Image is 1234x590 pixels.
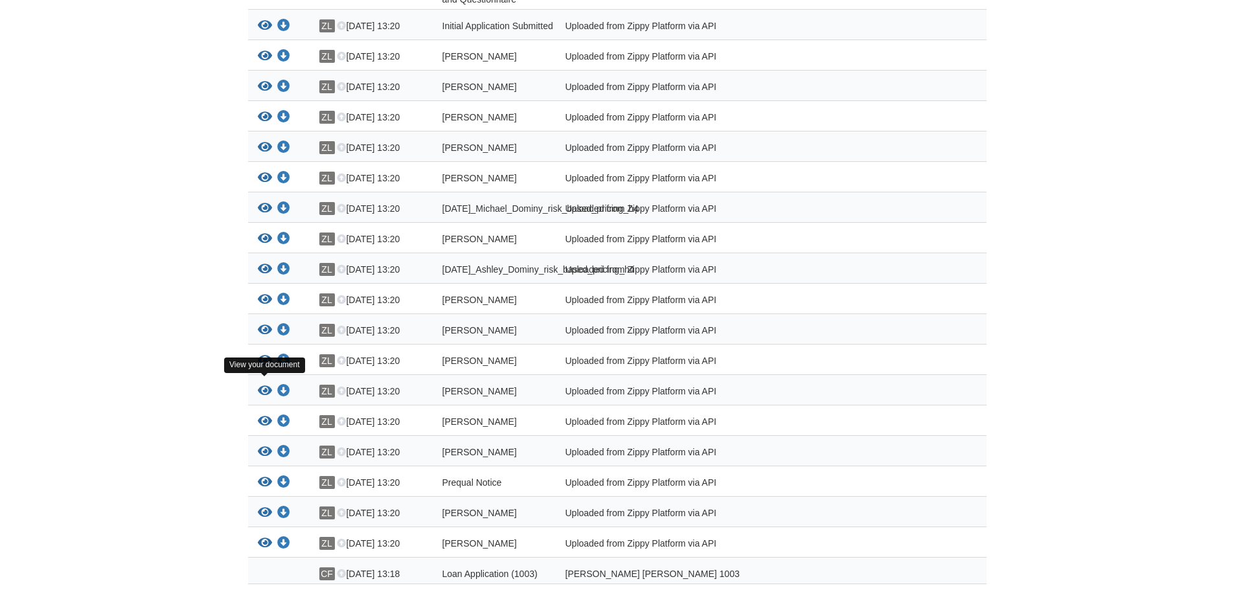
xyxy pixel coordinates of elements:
[556,415,863,432] div: Uploaded from Zippy Platform via API
[319,354,335,367] span: ZL
[442,325,517,335] span: [PERSON_NAME]
[337,51,400,62] span: [DATE] 13:20
[556,537,863,554] div: Uploaded from Zippy Platform via API
[337,173,400,183] span: [DATE] 13:20
[442,82,517,92] span: [PERSON_NAME]
[556,19,863,36] div: Uploaded from Zippy Platform via API
[337,508,400,518] span: [DATE] 13:20
[277,82,290,93] a: Download Michael_Dominy_privacy_notice
[258,141,272,155] button: View Ashley_Dominy_true_and_correct_consent
[319,567,335,580] span: CF
[337,447,400,457] span: [DATE] 13:20
[258,50,272,63] button: View Michael_Dominy_sms_consent
[277,52,290,62] a: Download Michael_Dominy_sms_consent
[337,264,400,275] span: [DATE] 13:20
[442,51,517,62] span: [PERSON_NAME]
[442,173,517,183] span: [PERSON_NAME]
[556,263,863,280] div: Uploaded from Zippy Platform via API
[258,111,272,124] button: View Michael_Dominy_credit_authorization
[277,417,290,427] a: Download Ashley_Dominy_credit_authorization
[337,295,400,305] span: [DATE] 13:20
[258,80,272,94] button: View Michael_Dominy_privacy_notice
[337,477,400,488] span: [DATE] 13:20
[319,202,335,215] span: ZL
[258,202,272,216] button: View 08-19-2025_Michael_Dominy_risk_based_pricing_h4
[319,537,335,550] span: ZL
[337,416,400,427] span: [DATE] 13:20
[258,446,272,459] button: View Ashley_Dominy_esign_consent
[442,416,517,427] span: [PERSON_NAME]
[319,111,335,124] span: ZL
[319,385,335,398] span: ZL
[258,537,272,550] button: View Michael_Dominy_joint_credit
[337,569,400,579] span: [DATE] 13:18
[442,295,517,305] span: [PERSON_NAME]
[319,506,335,519] span: ZL
[442,21,553,31] span: Initial Application Submitted
[319,50,335,63] span: ZL
[337,203,400,214] span: [DATE] 13:20
[319,476,335,489] span: ZL
[442,234,517,244] span: [PERSON_NAME]
[337,82,400,92] span: [DATE] 13:20
[319,446,335,459] span: ZL
[556,50,863,67] div: Uploaded from Zippy Platform via API
[337,21,400,31] span: [DATE] 13:20
[337,325,400,335] span: [DATE] 13:20
[277,326,290,336] a: Download Ashley_Dominy_privacy_notice
[556,233,863,249] div: Uploaded from Zippy Platform via API
[556,172,863,188] div: Uploaded from Zippy Platform via API
[556,324,863,341] div: Uploaded from Zippy Platform via API
[442,142,517,153] span: [PERSON_NAME]
[277,143,290,153] a: Download Ashley_Dominy_true_and_correct_consent
[442,538,517,549] span: [PERSON_NAME]
[442,264,635,275] span: [DATE]_Ashley_Dominy_risk_based_pricing_h4
[337,386,400,396] span: [DATE] 13:20
[556,80,863,97] div: Uploaded from Zippy Platform via API
[258,324,272,337] button: View Ashley_Dominy_privacy_notice
[277,174,290,184] a: Download Ashley_Dominy_sms_consent
[556,141,863,158] div: Uploaded from Zippy Platform via API
[258,19,272,33] button: View Initial Application Submitted
[556,506,863,523] div: Uploaded from Zippy Platform via API
[337,112,400,122] span: [DATE] 13:20
[277,295,290,306] a: Download Michael_Dominy_esign_consent
[319,415,335,428] span: ZL
[337,356,400,366] span: [DATE] 13:20
[337,142,400,153] span: [DATE] 13:20
[258,233,272,246] button: View Michael_Dominy_terms_of_use
[277,265,290,275] a: Download 08-19-2025_Ashley_Dominy_risk_based_pricing_h4
[258,293,272,307] button: View Michael_Dominy_esign_consent
[319,324,335,337] span: ZL
[224,357,305,372] div: View your document
[442,386,517,396] span: [PERSON_NAME]
[556,567,863,580] div: [PERSON_NAME] [PERSON_NAME] 1003
[319,141,335,154] span: ZL
[258,415,272,429] button: View Ashley_Dominy_credit_authorization
[319,172,335,185] span: ZL
[277,234,290,245] a: Download Michael_Dominy_terms_of_use
[277,113,290,123] a: Download Michael_Dominy_credit_authorization
[277,387,290,397] a: Download Ashley_Dominy_terms_of_use
[442,508,517,518] span: [PERSON_NAME]
[258,476,272,490] button: View Prequal Notice
[258,263,272,277] button: View 08-19-2025_Ashley_Dominy_risk_based_pricing_h4
[319,80,335,93] span: ZL
[258,172,272,185] button: View Ashley_Dominy_sms_consent
[319,19,335,32] span: ZL
[556,202,863,219] div: Uploaded from Zippy Platform via API
[319,293,335,306] span: ZL
[258,385,272,398] button: View Ashley_Dominy_terms_of_use
[442,477,502,488] span: Prequal Notice
[277,478,290,488] a: Download Prequal Notice
[556,476,863,493] div: Uploaded from Zippy Platform via API
[337,234,400,244] span: [DATE] 13:20
[277,539,290,549] a: Download Michael_Dominy_joint_credit
[277,21,290,32] a: Download Initial Application Submitted
[277,508,290,519] a: Download Ashley_Dominy_joint_credit
[442,356,517,366] span: [PERSON_NAME]
[442,112,517,122] span: [PERSON_NAME]
[277,204,290,214] a: Download 08-19-2025_Michael_Dominy_risk_based_pricing_h4
[556,293,863,310] div: Uploaded from Zippy Platform via API
[556,446,863,462] div: Uploaded from Zippy Platform via API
